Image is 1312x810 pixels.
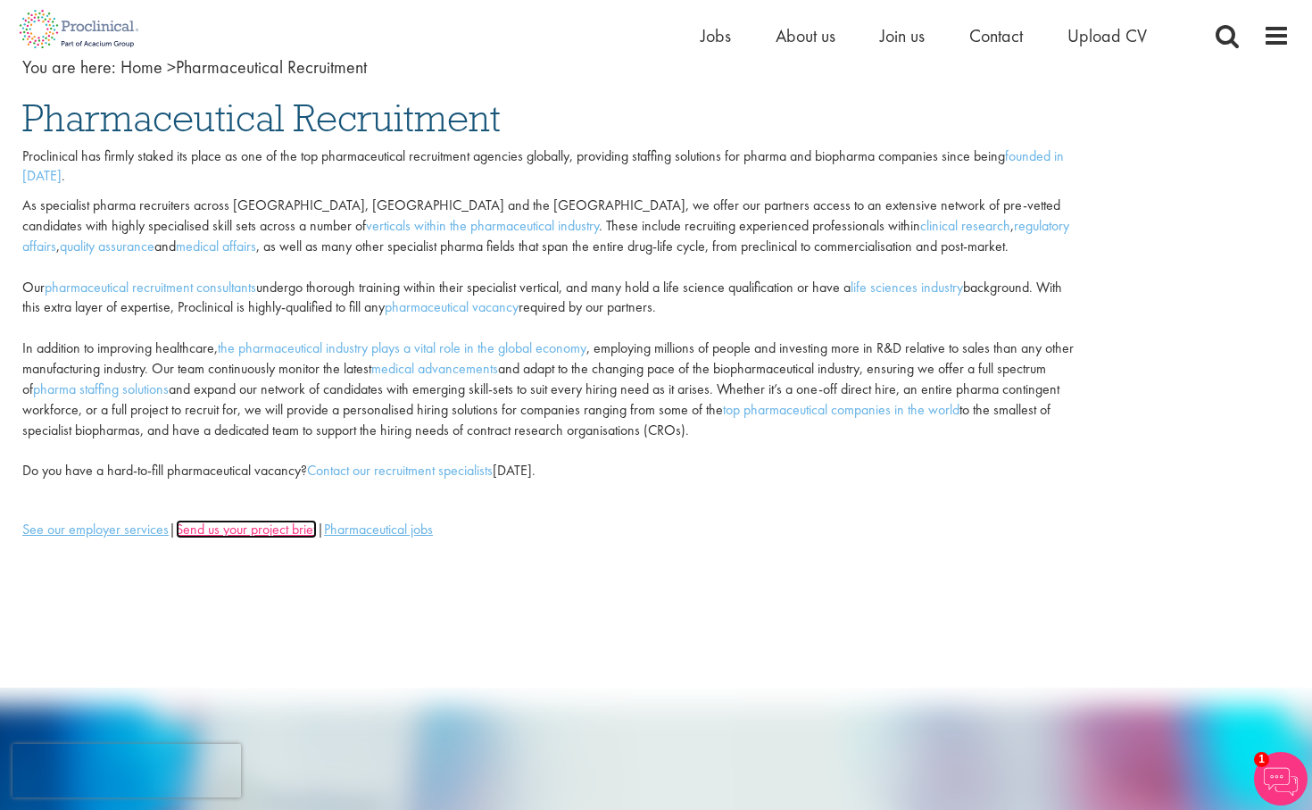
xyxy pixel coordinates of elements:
a: See our employer services [22,520,169,539]
img: Chatbot [1254,752,1308,806]
a: Pharmaceutical jobs [324,520,433,539]
a: clinical research [920,216,1010,235]
a: life sciences industry [851,278,963,296]
a: Upload CV [1067,24,1147,47]
a: pharma staffing solutions [33,380,169,398]
span: You are here: [22,55,116,79]
span: Pharmaceutical Recruitment [22,94,501,142]
a: Contact [969,24,1023,47]
a: About us [776,24,835,47]
a: quality assurance [60,237,154,255]
a: breadcrumb link to Home [120,55,162,79]
iframe: reCAPTCHA [12,744,241,797]
a: Join us [880,24,925,47]
a: Jobs [701,24,731,47]
span: 1 [1254,752,1269,767]
a: founded in [DATE] [22,146,1064,186]
a: medical advancements [371,359,498,378]
a: medical affairs [176,237,256,255]
a: Contact our recruitment specialists [307,461,493,480]
a: Send us your project brief [176,520,317,539]
span: > [167,55,176,79]
span: Pharmaceutical Recruitment [120,55,367,79]
div: | | [22,520,1074,540]
a: pharmaceutical recruitment consultants [45,278,256,296]
a: pharmaceutical vacancy [385,297,519,316]
a: regulatory affairs [22,216,1069,255]
a: verticals within the pharmaceutical industry [366,216,599,235]
p: As specialist pharma recruiters across [GEOGRAPHIC_DATA], [GEOGRAPHIC_DATA] and the [GEOGRAPHIC_D... [22,196,1074,481]
p: Proclinical has firmly staked its place as one of the top pharmaceutical recruitment agencies glo... [22,146,1074,188]
a: top pharmaceutical companies in the world [723,400,959,419]
a: the pharmaceutical industry plays a vital role in the global economy [218,338,586,357]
